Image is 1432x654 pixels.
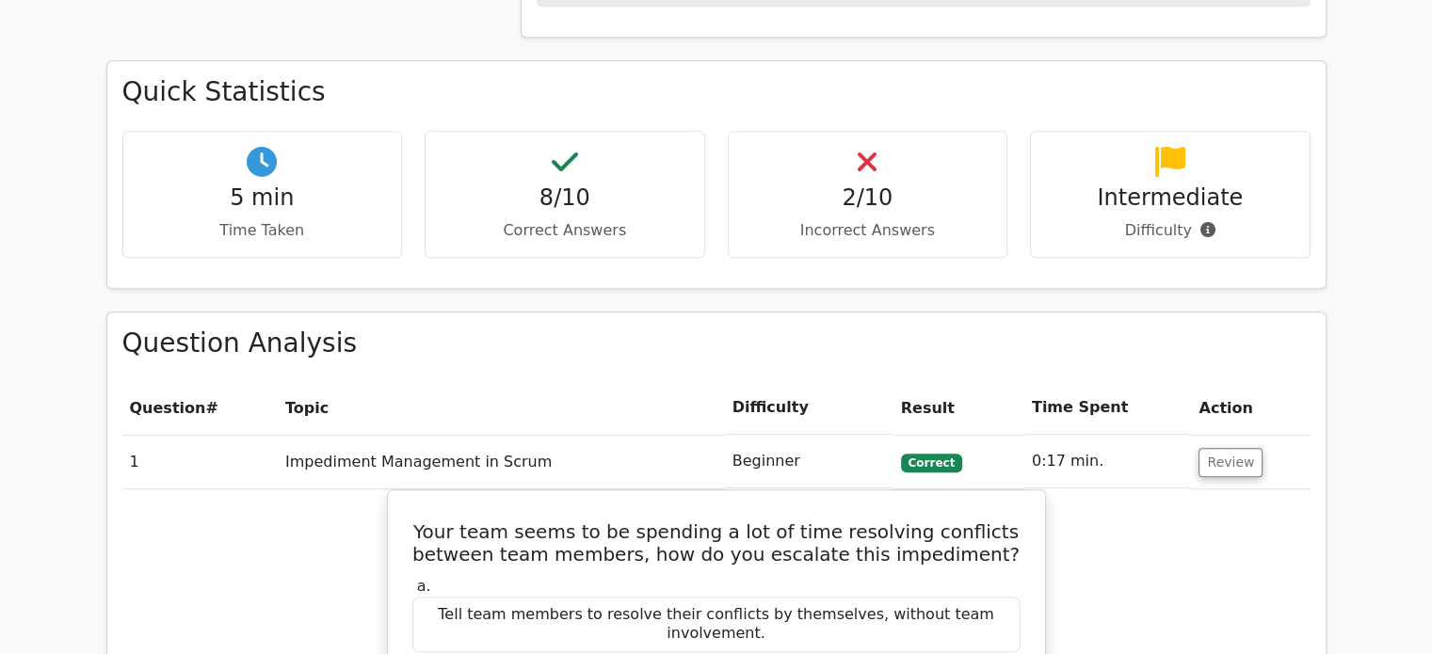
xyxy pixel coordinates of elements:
th: Action [1191,381,1310,435]
span: Question [130,399,206,417]
td: Beginner [725,435,893,488]
th: Difficulty [725,381,893,435]
p: Incorrect Answers [744,219,992,242]
h5: Your team seems to be spending a lot of time resolving conflicts between team members, how do you... [410,520,1022,566]
h4: 2/10 [744,184,992,212]
th: Time Spent [1024,381,1192,435]
h4: 5 min [138,184,387,212]
th: Topic [278,381,725,435]
p: Time Taken [138,219,387,242]
td: 0:17 min. [1024,435,1192,488]
h3: Question Analysis [122,327,1311,359]
h4: Intermediate [1046,184,1295,212]
h4: 8/10 [441,184,689,212]
div: Tell team members to resolve their conflicts by themselves, without team involvement. [412,597,1021,653]
h3: Quick Statistics [122,76,1311,108]
p: Correct Answers [441,219,689,242]
p: Difficulty [1046,219,1295,242]
button: Review [1199,448,1263,477]
th: Result [893,381,1024,435]
span: a. [417,577,431,595]
span: Correct [901,454,962,472]
th: # [122,381,279,435]
td: 1 [122,435,279,488]
td: Impediment Management in Scrum [278,435,725,488]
